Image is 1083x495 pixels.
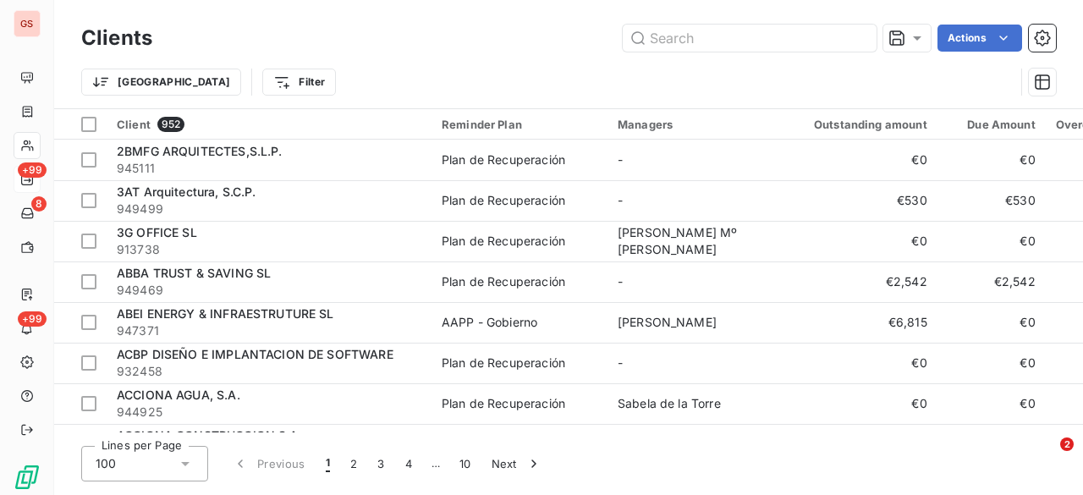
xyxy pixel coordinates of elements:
button: 1 [316,446,340,481]
td: €0 [937,221,1046,261]
span: ABBA TRUST & SAVING SL [117,266,271,280]
span: ACBP DISEÑO E IMPLANTACION DE SOFTWARE [117,347,393,361]
td: €0 [783,383,937,424]
div: Plan de Recuperación [442,151,565,168]
span: 949499 [117,201,421,217]
td: €2,542 [937,261,1046,302]
span: 1 [326,455,330,472]
div: Due Amount [948,118,1036,131]
span: 952 [157,117,184,132]
button: 3 [367,446,394,481]
td: €2,542 [783,261,937,302]
span: 947371 [117,322,421,339]
button: 10 [449,446,481,481]
span: … [422,450,449,477]
span: 3G OFFICE SL [117,225,197,239]
span: Client [117,118,151,131]
span: - [618,274,623,289]
div: Plan de Recuperación [442,395,565,412]
td: €530 [937,180,1046,221]
div: Plan de Recuperación [442,273,565,290]
div: GS [14,10,41,37]
input: Search [623,25,877,52]
td: €6,815 [783,302,937,343]
td: €530 [783,180,937,221]
span: +99 [18,311,47,327]
button: [GEOGRAPHIC_DATA] [81,69,241,96]
div: Plan de Recuperación [442,233,565,250]
span: [PERSON_NAME] Mº [PERSON_NAME] [618,225,737,256]
span: - [618,152,623,167]
span: Sabela de la Torre [618,396,721,410]
span: 3AT Arquitectura, S.C.P. [117,184,256,199]
td: €0 [937,383,1046,424]
span: +99 [18,162,47,178]
td: €0 [783,140,937,180]
span: ACCIONA AGUA, S.A. [117,388,240,402]
button: Filter [262,69,336,96]
span: 932458 [117,363,421,380]
span: 2BMFG ARQUITECTES,S.L.P. [117,144,283,158]
span: ACCIONA CONSTRUCCION S.A [117,428,299,443]
td: €0 [937,424,1046,465]
td: €0 [783,424,937,465]
h3: Clients [81,23,152,53]
span: - [618,355,623,370]
div: Reminder Plan [442,118,597,131]
td: €0 [937,343,1046,383]
div: AAPP - Gobierno [442,314,537,331]
div: Plan de Recuperación [442,355,565,371]
span: 945111 [117,160,421,177]
div: Plan de Recuperación [442,192,565,209]
span: 944925 [117,404,421,421]
td: €0 [937,140,1046,180]
img: Logo LeanPay [14,464,41,491]
div: Managers [618,118,773,131]
button: 2 [340,446,367,481]
button: Next [481,446,552,481]
iframe: Intercom live chat [1025,437,1066,478]
td: €0 [783,221,937,261]
span: 949469 [117,282,421,299]
span: 913738 [117,241,421,258]
div: Outstanding amount [794,118,927,131]
span: 2 [1060,437,1074,451]
button: 4 [395,446,422,481]
button: Previous [222,446,316,481]
td: €0 [783,343,937,383]
span: 100 [96,455,116,472]
button: Actions [937,25,1022,52]
span: 8 [31,196,47,212]
td: €0 [937,302,1046,343]
span: ABEI ENERGY & INFRAESTRUTURE SL [117,306,334,321]
span: - [618,193,623,207]
span: [PERSON_NAME] [618,315,717,329]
